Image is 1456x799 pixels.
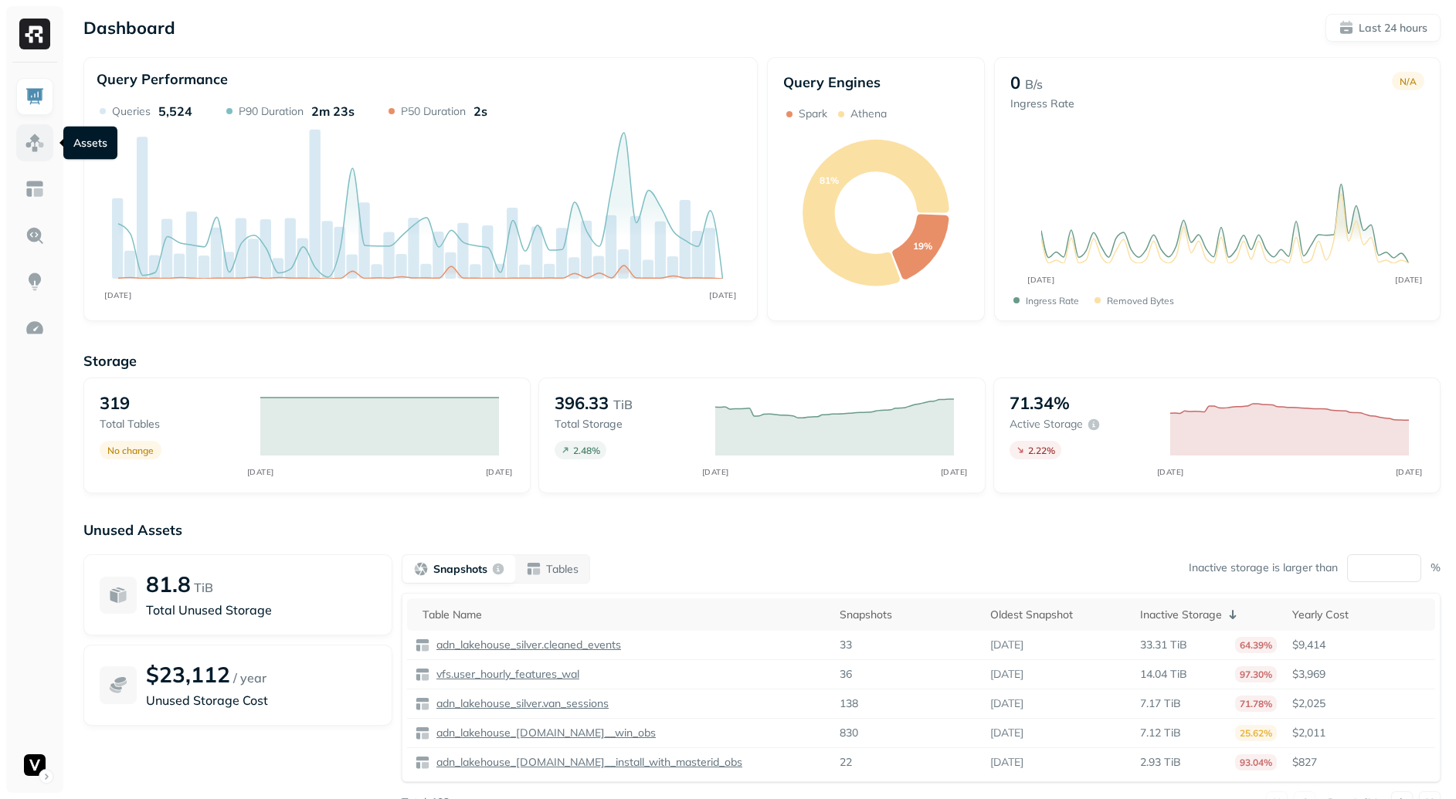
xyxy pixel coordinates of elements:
[146,691,376,709] p: Unused Storage Cost
[555,417,700,432] p: Total storage
[1010,72,1020,93] p: 0
[990,696,1023,711] p: [DATE]
[850,107,887,121] p: Athena
[1235,666,1277,682] p: 97.30%
[990,608,1125,622] div: Oldest Snapshot
[97,70,228,88] p: Query Performance
[613,395,633,414] p: TiB
[433,755,742,770] p: adn_lakehouse_[DOMAIN_NAME]__install_with_masterid_obs
[990,755,1023,770] p: [DATE]
[990,638,1023,652] p: [DATE]
[485,467,512,477] tspan: [DATE]
[1107,295,1174,306] p: Removed bytes
[100,392,130,414] p: 319
[430,638,621,652] a: adn_lakehouse_silver.cleaned_events
[430,696,609,711] a: adn_lakehouse_silver.van_sessions
[19,19,50,49] img: Ryft
[24,754,46,776] img: Voodoo
[473,103,487,119] p: 2s
[840,608,975,622] div: Snapshots
[1010,417,1083,432] p: Active storage
[433,696,609,711] p: adn_lakehouse_silver.van_sessions
[401,104,466,119] p: P50 Duration
[709,290,736,300] tspan: [DATE]
[433,726,656,740] p: adn_lakehouse_[DOMAIN_NAME]__win_obs
[25,225,45,245] img: Query Explorer
[840,726,858,740] p: 830
[239,104,304,119] p: P90 Duration
[158,103,192,119] p: 5,524
[83,352,1441,370] p: Storage
[1140,726,1181,740] p: 7.12 TiB
[194,578,213,597] p: TiB
[840,638,852,652] p: 33
[1189,560,1338,575] p: Inactive storage is larger than
[433,638,621,652] p: adn_lakehouse_silver.cleaned_events
[1325,14,1441,42] button: Last 24 hours
[246,467,273,477] tspan: [DATE]
[63,127,117,160] div: Assets
[701,467,728,477] tspan: [DATE]
[1235,637,1277,653] p: 64.39%
[233,669,266,687] p: / year
[100,417,245,432] p: Total tables
[1400,76,1417,87] p: N/A
[415,755,430,770] img: table
[1292,726,1427,740] p: $2,011
[415,667,430,682] img: table
[25,179,45,199] img: Asset Explorer
[913,240,932,252] text: 19%
[104,290,131,300] tspan: [DATE]
[1235,725,1277,741] p: 25.62%
[25,272,45,292] img: Insights
[1292,608,1427,622] div: Yearly Cost
[311,103,355,119] p: 2m 23s
[433,667,579,682] p: vfs.user_hourly_features_wal
[112,104,151,119] p: Queries
[1292,638,1427,652] p: $9,414
[1431,560,1441,575] p: %
[799,107,827,121] p: Spark
[1026,295,1079,306] p: Ingress Rate
[423,608,824,622] div: Table Name
[146,661,230,688] p: $23,112
[25,133,45,153] img: Assets
[83,521,1441,539] p: Unused Assets
[783,73,969,91] p: Query Engines
[415,726,430,741] img: table
[1140,608,1222,622] p: Inactive Storage
[1140,696,1181,711] p: 7.17 TiB
[1359,21,1427,36] p: Last 24 hours
[990,667,1023,682] p: [DATE]
[1010,392,1070,414] p: 71.34%
[107,445,154,456] p: No change
[840,667,852,682] p: 36
[1396,275,1423,284] tspan: [DATE]
[430,667,579,682] a: vfs.user_hourly_features_wal
[1010,96,1074,111] p: Ingress Rate
[940,467,967,477] tspan: [DATE]
[840,696,858,711] p: 138
[1235,754,1277,770] p: 93.04%
[433,562,487,577] p: Snapshots
[990,726,1023,740] p: [DATE]
[1140,755,1181,770] p: 2.93 TiB
[1395,467,1422,477] tspan: [DATE]
[546,562,579,577] p: Tables
[415,696,430,712] img: table
[573,445,600,456] p: 2.48 %
[1025,75,1043,93] p: B/s
[25,318,45,338] img: Optimization
[555,392,609,414] p: 396.33
[430,726,656,740] a: adn_lakehouse_[DOMAIN_NAME]__win_obs
[1292,755,1427,770] p: $827
[83,17,175,39] p: Dashboard
[1140,638,1187,652] p: 33.31 TiB
[146,601,376,619] p: Total Unused Storage
[1028,445,1055,456] p: 2.22 %
[1028,275,1055,284] tspan: [DATE]
[820,174,839,186] text: 81%
[430,755,742,770] a: adn_lakehouse_[DOMAIN_NAME]__install_with_masterid_obs
[146,570,191,598] p: 81.8
[1292,667,1427,682] p: $3,969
